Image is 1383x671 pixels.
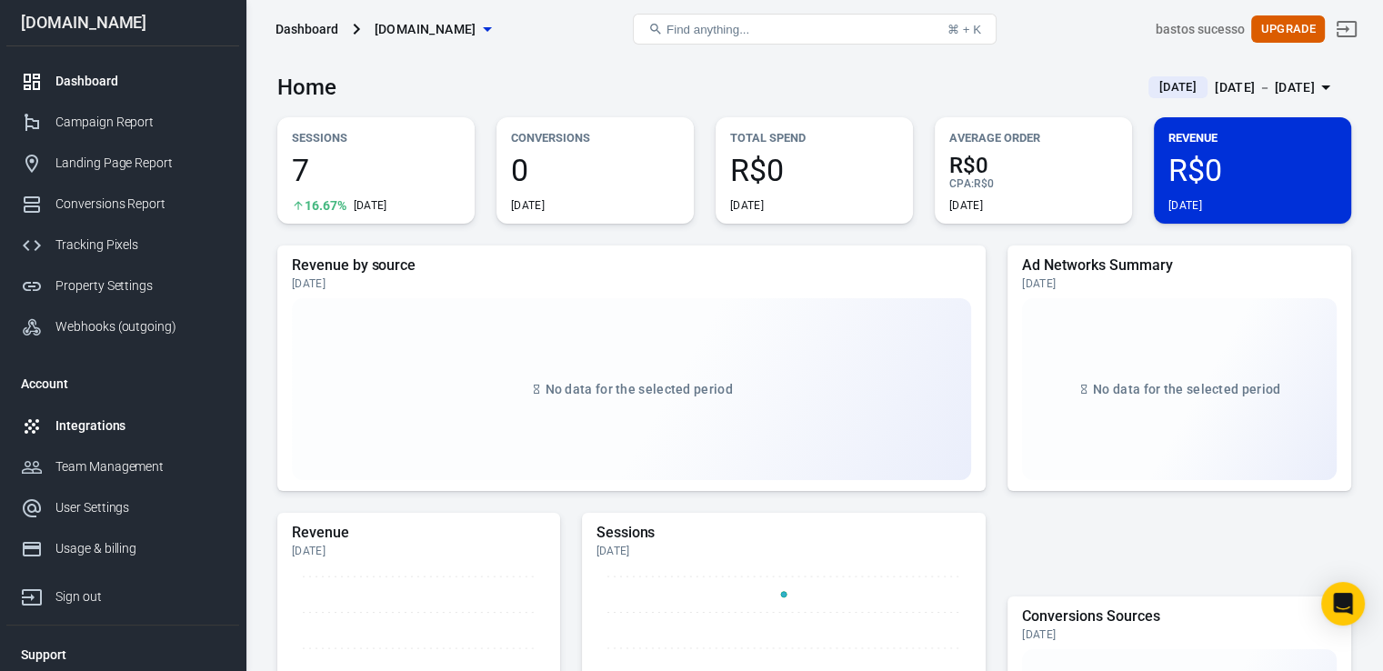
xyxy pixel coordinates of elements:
h5: Conversions Sources [1022,607,1337,626]
span: R$0 [1168,155,1337,185]
a: Campaign Report [6,102,239,143]
div: [DATE] [1168,198,1202,213]
div: [DATE] [354,198,387,213]
div: Property Settings [55,276,225,295]
p: Conversions [511,128,679,147]
div: [DATE] [949,198,983,213]
button: Find anything...⌘ + K [633,14,997,45]
span: 0 [511,155,679,185]
div: [DATE] － [DATE] [1215,76,1315,99]
span: No data for the selected period [1093,382,1280,396]
h5: Revenue [292,524,546,542]
li: Account [6,362,239,406]
a: Sign out [1325,7,1368,51]
a: Conversions Report [6,184,239,225]
div: Tracking Pixels [55,235,225,255]
div: [DATE] [511,198,545,213]
div: Usage & billing [55,539,225,558]
div: Dashboard [55,72,225,91]
div: [DATE] [596,544,972,558]
a: Property Settings [6,265,239,306]
button: [DATE][DATE] － [DATE] [1134,73,1351,103]
div: [DATE] [730,198,764,213]
h5: Sessions [596,524,972,542]
a: Landing Page Report [6,143,239,184]
span: Find anything... [666,23,749,36]
h3: Home [277,75,336,100]
span: 16.67% [305,199,346,212]
a: Usage & billing [6,528,239,569]
div: User Settings [55,498,225,517]
h5: Ad Networks Summary [1022,256,1337,275]
span: No data for the selected period [546,382,733,396]
span: R$0 [949,155,1117,176]
a: Tracking Pixels [6,225,239,265]
div: Campaign Report [55,113,225,132]
div: [DATE] [292,276,971,291]
div: [DOMAIN_NAME] [6,15,239,31]
a: Dashboard [6,61,239,102]
div: Team Management [55,457,225,476]
div: [DATE] [292,544,546,558]
a: User Settings [6,487,239,528]
p: Revenue [1168,128,1337,147]
div: Open Intercom Messenger [1321,582,1365,626]
a: Sign out [6,569,239,617]
span: [DATE] [1152,78,1204,96]
h5: Revenue by source [292,256,971,275]
p: Total Spend [730,128,898,147]
span: 7 [292,155,460,185]
div: ⌘ + K [947,23,981,36]
p: Average Order [949,128,1117,147]
span: R$0 [730,155,898,185]
div: Sign out [55,587,225,606]
div: Integrations [55,416,225,436]
div: Dashboard [276,20,338,38]
a: Team Management [6,446,239,487]
div: Webhooks (outgoing) [55,317,225,336]
button: [DOMAIN_NAME] [367,13,498,46]
span: CPA : [949,177,974,190]
span: R$0 [974,177,994,190]
div: Account id: 7DDlUc7E [1156,20,1244,39]
p: Sessions [292,128,460,147]
span: discounthour.shop [375,18,476,41]
button: Upgrade [1251,15,1325,44]
div: [DATE] [1022,276,1337,291]
a: Integrations [6,406,239,446]
div: Landing Page Report [55,154,225,173]
div: Conversions Report [55,195,225,214]
a: Webhooks (outgoing) [6,306,239,347]
div: [DATE] [1022,627,1337,642]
